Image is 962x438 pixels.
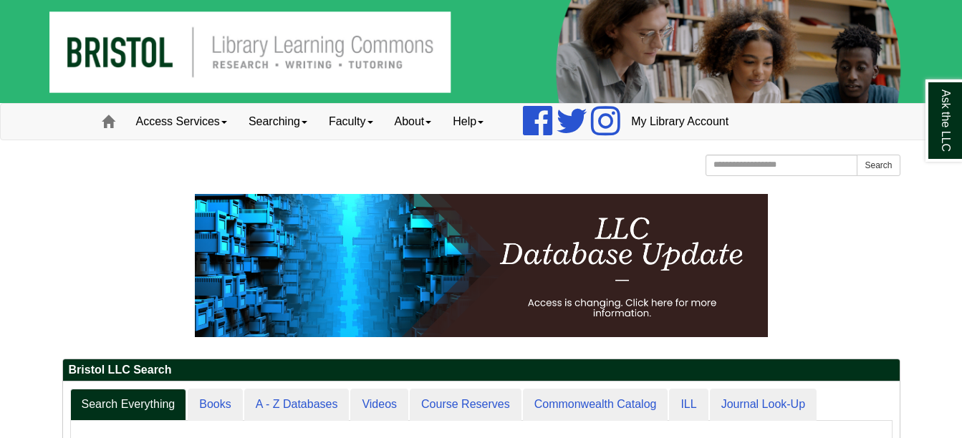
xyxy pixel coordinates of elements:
a: Commonwealth Catalog [523,389,668,421]
a: A - Z Databases [244,389,350,421]
a: Help [442,104,494,140]
a: Faculty [318,104,384,140]
a: Course Reserves [410,389,521,421]
button: Search [857,155,900,176]
a: ILL [669,389,708,421]
a: Search Everything [70,389,187,421]
a: Books [188,389,242,421]
a: My Library Account [620,104,739,140]
a: Searching [238,104,318,140]
a: Journal Look-Up [710,389,817,421]
a: Videos [350,389,408,421]
a: Access Services [125,104,238,140]
img: HTML tutorial [195,194,768,337]
a: About [384,104,443,140]
h2: Bristol LLC Search [63,359,900,381]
